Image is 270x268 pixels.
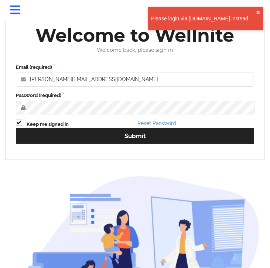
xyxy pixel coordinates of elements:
[138,120,177,126] a: Reset Password
[16,64,254,71] label: Email (required)
[16,73,254,87] input: Email address
[151,15,256,22] div: Please login via [DOMAIN_NAME] instead.
[36,24,235,47] div: Welcome to Wellnite
[16,92,254,99] label: Password (required)
[256,10,260,16] button: close
[11,47,259,53] div: Welcome back, please sign in
[16,128,254,144] button: Submit
[27,121,69,128] label: Keep me signed in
